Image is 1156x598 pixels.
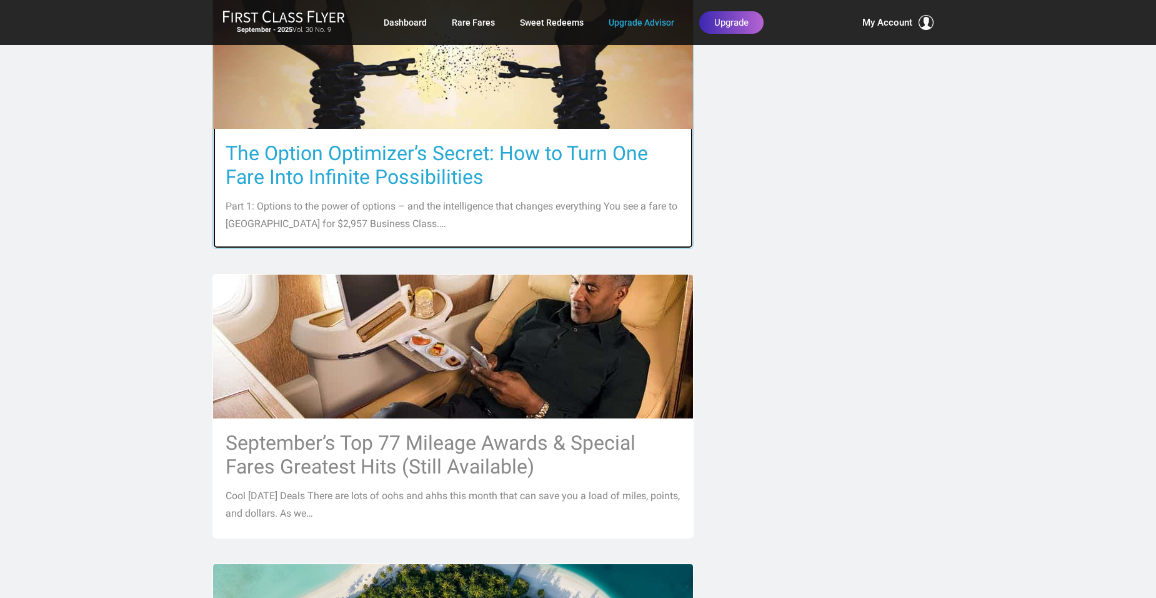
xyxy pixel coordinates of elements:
[237,26,292,34] strong: September - 2025
[222,10,345,23] img: First Class Flyer
[212,274,694,539] a: September’s Top 77 Mileage Awards & Special Fares Greatest Hits (Still Available) Cool [DATE] Dea...
[226,198,680,233] p: Part 1: Options to the power of options – and the intelligence that changes everything You see a ...
[222,10,345,35] a: First Class FlyerSeptember - 2025Vol. 30 No. 9
[222,26,345,34] small: Vol. 30 No. 9
[520,11,584,34] a: Sweet Redeems
[862,15,912,30] span: My Account
[226,141,680,189] h3: The Option Optimizer’s Secret: How to Turn One Fare Into Infinite Possibilities
[452,11,495,34] a: Rare Fares
[699,11,764,34] a: Upgrade
[226,431,680,479] h3: September’s Top 77 Mileage Awards & Special Fares Greatest Hits (Still Available)
[609,11,674,34] a: Upgrade Advisor
[862,15,934,30] button: My Account
[384,11,427,34] a: Dashboard
[226,487,680,522] p: Cool [DATE] Deals There are lots of oohs and ahhs this month that can save you a load of miles, p...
